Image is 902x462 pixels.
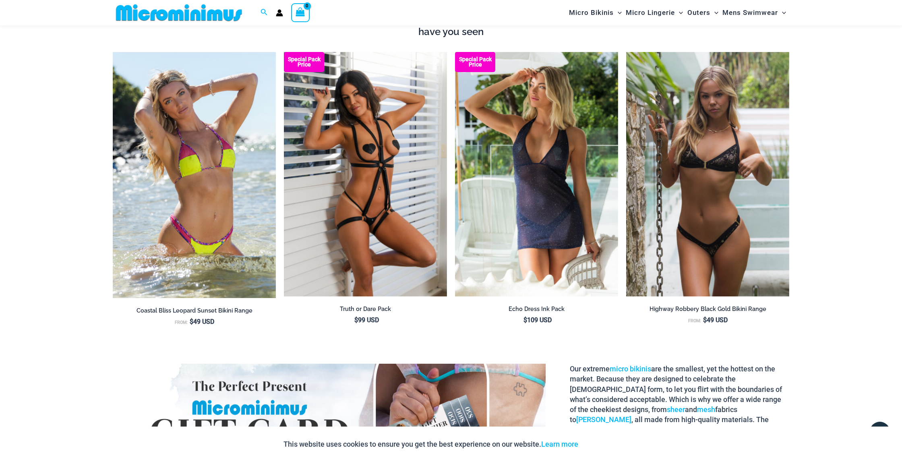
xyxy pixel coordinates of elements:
[455,57,495,67] b: Special Pack Price
[284,57,324,67] b: Special Pack Price
[455,305,618,313] h2: Echo Dress Ink Pack
[523,316,527,324] span: $
[626,305,789,313] h2: Highway Robbery Black Gold Bikini Range
[626,52,789,297] img: Highway Robbery Black Gold 359 Clip Top 439 Clip Bottom 03
[113,4,245,22] img: MM SHOP LOGO FLAT
[190,318,214,325] bdi: 49 USD
[626,52,789,297] a: Highway Robbery Black Gold 359 Clip Top 439 Clip Bottom 01v2Highway Robbery Black Gold 359 Clip T...
[688,318,701,323] span: From:
[626,305,789,316] a: Highway Robbery Black Gold Bikini Range
[175,320,188,325] span: From:
[283,438,578,450] p: This website uses cookies to ensure you get the best experience on our website.
[113,26,789,38] h4: have you seen
[354,316,379,324] bdi: 99 USD
[455,52,618,297] img: Echo Ink 5671 Dress 682 Thong 07
[354,316,358,324] span: $
[113,307,276,317] a: Coastal Bliss Leopard Sunset Bikini Range
[113,307,276,315] h2: Coastal Bliss Leopard Sunset Bikini Range
[190,318,193,325] span: $
[697,405,715,414] a: mesh
[541,440,578,448] a: Learn more
[284,305,447,316] a: Truth or Dare Pack
[113,52,276,298] a: Coastal Bliss Leopard Sunset 3171 Tri Top 4371 Thong Bikini 06Coastal Bliss Leopard Sunset 3171 T...
[113,52,276,298] img: Coastal Bliss Leopard Sunset 3171 Tri Top 4371 Thong Bikini 06
[610,365,651,373] a: micro bikinis
[703,316,707,324] span: $
[576,415,631,424] a: [PERSON_NAME]
[284,305,447,313] h2: Truth or Dare Pack
[455,52,618,297] a: Echo Ink 5671 Dress 682 Thong 07 Echo Ink 5671 Dress 682 Thong 08Echo Ink 5671 Dress 682 Thong 08
[284,52,447,297] a: Truth or Dare Black 1905 Bodysuit 611 Micro 07 Truth or Dare Black 1905 Bodysuit 611 Micro 06Trut...
[284,52,447,297] img: Truth or Dare Black 1905 Bodysuit 611 Micro 07
[523,316,552,324] bdi: 109 USD
[570,364,783,445] p: Our extreme are the smallest, yet the hottest on the market. Because they are designed to celebra...
[667,405,685,414] a: sheer
[703,316,728,324] bdi: 49 USD
[584,435,619,454] button: Accept
[455,305,618,316] a: Echo Dress Ink Pack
